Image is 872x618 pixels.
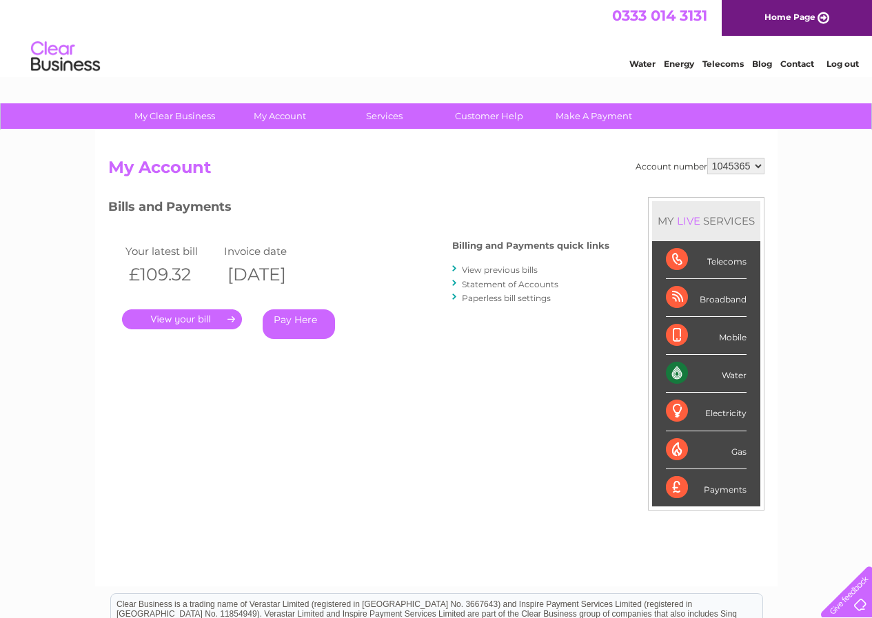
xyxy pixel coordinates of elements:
div: Account number [636,158,764,174]
h4: Billing and Payments quick links [452,240,609,251]
a: . [122,309,242,329]
a: Make A Payment [537,103,651,129]
div: Gas [666,431,747,469]
a: Services [327,103,441,129]
a: Energy [664,59,694,69]
a: Water [629,59,656,69]
div: Clear Business is a trading name of Verastar Limited (registered in [GEOGRAPHIC_DATA] No. 3667643... [111,8,762,67]
div: Payments [666,469,747,506]
a: My Account [223,103,336,129]
h2: My Account [108,158,764,184]
a: Statement of Accounts [462,279,558,289]
a: Customer Help [432,103,546,129]
img: logo.png [30,36,101,78]
div: Broadband [666,279,747,317]
a: View previous bills [462,265,538,275]
div: Mobile [666,317,747,355]
div: Water [666,355,747,393]
th: [DATE] [221,260,320,289]
a: My Clear Business [118,103,232,129]
a: Paperless bill settings [462,293,551,303]
a: Blog [752,59,772,69]
a: 0333 014 3131 [612,7,707,24]
a: Log out [827,59,859,69]
div: Telecoms [666,241,747,279]
a: Telecoms [702,59,744,69]
div: Electricity [666,393,747,431]
div: LIVE [674,214,703,227]
td: Your latest bill [122,242,221,260]
a: Contact [780,59,814,69]
a: Pay Here [263,309,335,339]
div: MY SERVICES [652,201,760,240]
th: £109.32 [122,260,221,289]
td: Invoice date [221,242,320,260]
h3: Bills and Payments [108,197,609,221]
